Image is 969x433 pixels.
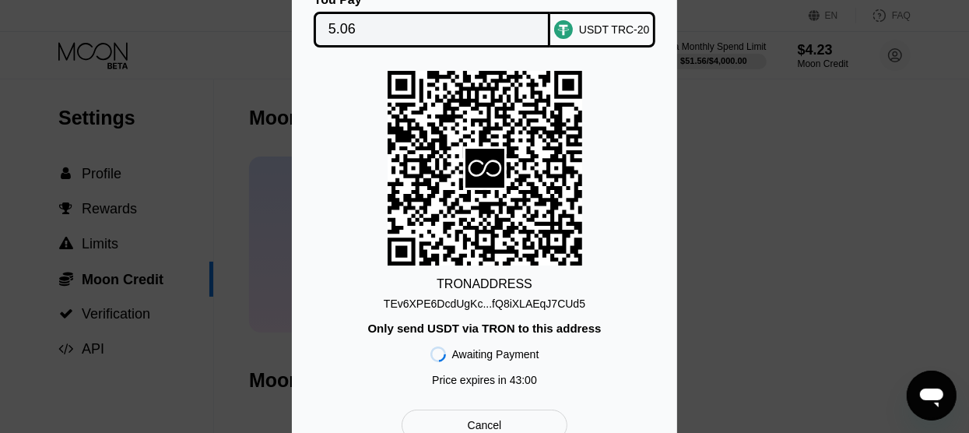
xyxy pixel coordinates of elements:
[452,348,539,361] div: Awaiting Payment
[437,277,532,291] div: TRON ADDRESS
[468,418,502,432] div: Cancel
[384,297,585,310] div: TEv6XPE6DcdUgKc...fQ8iXLAEqJ7CUd5
[510,374,537,386] span: 43 : 00
[367,322,601,335] div: Only send USDT via TRON to this address
[432,374,537,386] div: Price expires in
[384,291,585,310] div: TEv6XPE6DcdUgKc...fQ8iXLAEqJ7CUd5
[579,23,650,36] div: USDT TRC-20
[907,371,957,421] iframe: Button to launch messaging window, conversation in progress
